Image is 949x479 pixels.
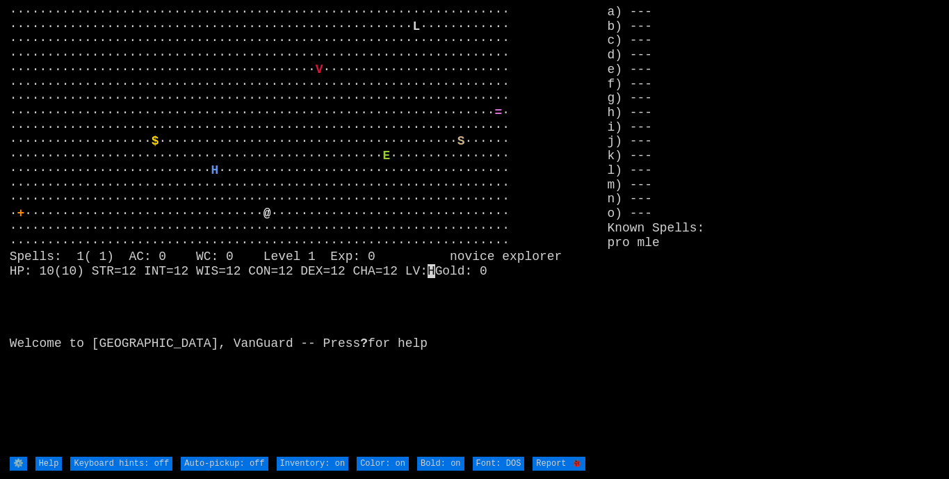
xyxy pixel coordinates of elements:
[608,5,940,455] stats: a) --- b) --- c) --- d) --- e) --- f) --- g) --- h) --- i) --- j) --- k) --- l) --- m) --- n) ---...
[70,457,172,471] input: Keyboard hints: off
[417,457,464,471] input: Bold: on
[382,149,390,163] font: E
[457,134,465,148] font: S
[35,457,63,471] input: Help
[473,457,525,471] input: Font: DOS
[211,163,219,177] font: H
[316,63,323,76] font: V
[10,457,27,471] input: ⚙️
[181,457,268,471] input: Auto-pickup: off
[263,206,271,220] font: @
[152,134,159,148] font: $
[277,457,349,471] input: Inventory: on
[428,264,435,278] mark: H
[360,336,368,350] b: ?
[357,457,409,471] input: Color: on
[17,206,24,220] font: +
[495,106,503,120] font: =
[412,19,420,33] font: L
[10,5,608,455] larn: ··································································· ·····························...
[533,457,585,471] input: Report 🐞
